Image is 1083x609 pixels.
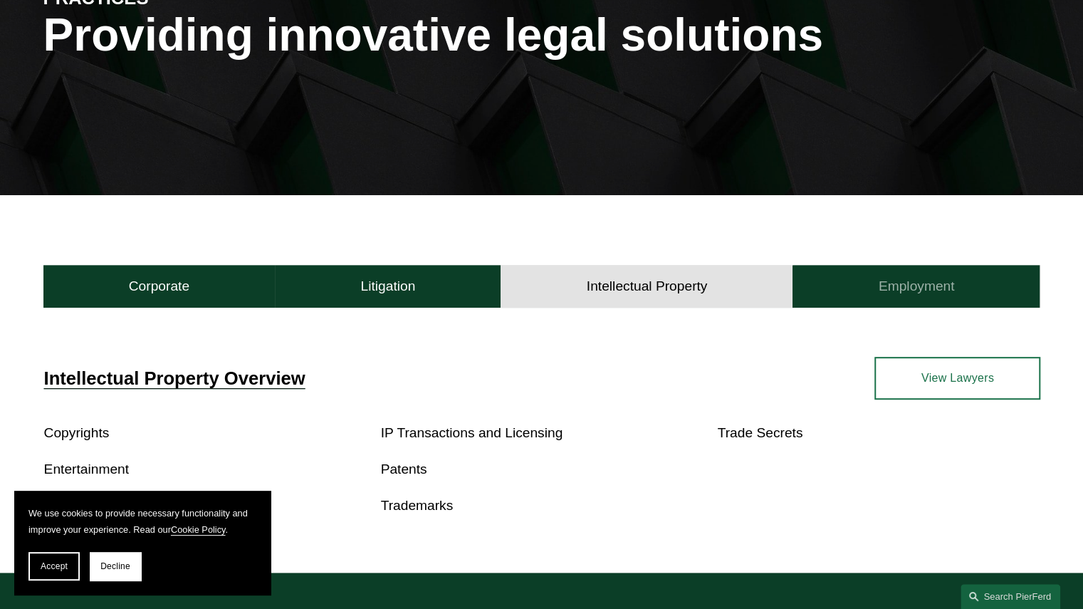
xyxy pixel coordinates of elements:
[44,368,305,388] a: Intellectual Property Overview
[129,278,189,295] h4: Corporate
[28,552,80,581] button: Accept
[171,524,226,535] a: Cookie Policy
[28,505,256,538] p: We use cookies to provide necessary functionality and improve your experience. Read our .
[381,498,454,513] a: Trademarks
[360,278,415,295] h4: Litigation
[44,462,129,477] a: Entertainment
[381,425,563,440] a: IP Transactions and Licensing
[41,561,68,571] span: Accept
[14,491,271,595] section: Cookie banner
[44,425,110,440] a: Copyrights
[961,584,1060,609] a: Search this site
[100,561,130,571] span: Decline
[90,552,141,581] button: Decline
[43,9,1040,61] h1: Providing innovative legal solutions
[381,462,427,477] a: Patents
[587,278,708,295] h4: Intellectual Property
[874,357,1040,400] a: View Lawyers
[879,278,955,295] h4: Employment
[717,425,802,440] a: Trade Secrets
